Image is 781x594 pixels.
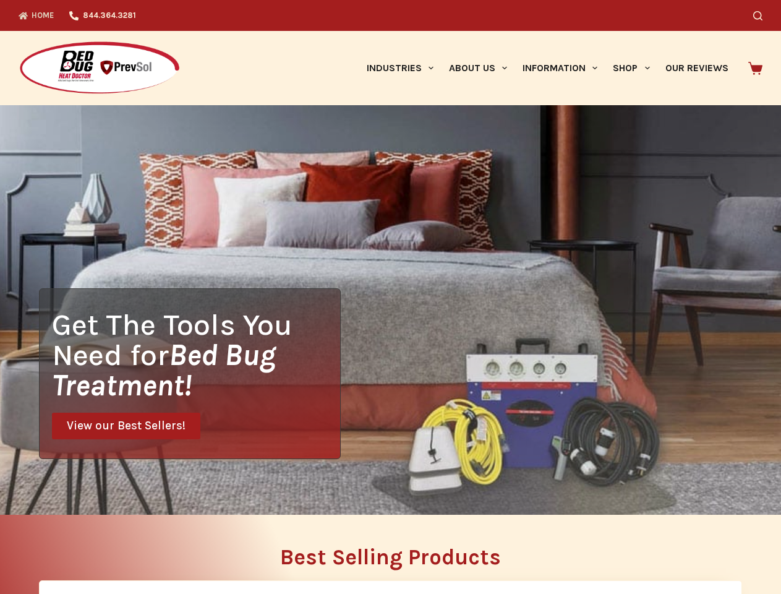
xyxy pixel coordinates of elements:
a: About Us [441,31,514,105]
a: Information [515,31,605,105]
img: Prevsol/Bed Bug Heat Doctor [19,41,181,96]
i: Bed Bug Treatment! [52,337,276,403]
a: Our Reviews [657,31,736,105]
h1: Get The Tools You Need for [52,309,340,400]
a: Shop [605,31,657,105]
button: Search [753,11,762,20]
span: View our Best Sellers! [67,420,186,432]
h2: Best Selling Products [39,546,742,568]
a: Industries [359,31,441,105]
a: View our Best Sellers! [52,413,200,439]
nav: Primary [359,31,736,105]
